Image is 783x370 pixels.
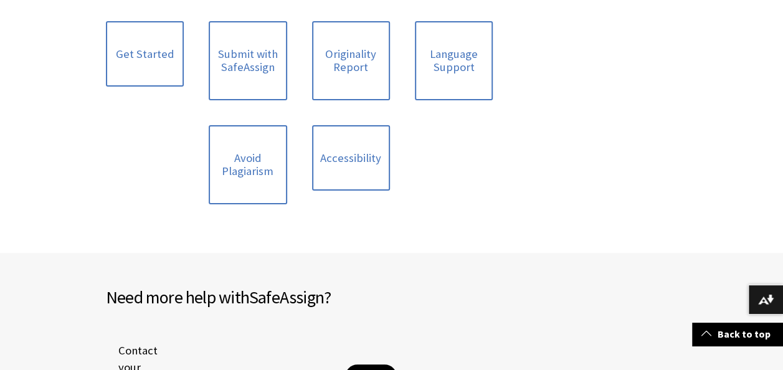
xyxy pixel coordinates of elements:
a: Get Started [106,21,184,87]
a: Language Support [415,21,493,100]
a: Avoid Plagiarism [209,125,287,204]
span: SafeAssign [249,286,324,308]
a: Back to top [692,323,783,346]
a: Accessibility [312,125,390,191]
a: Submit with SafeAssign [209,21,287,100]
h2: Need more help with ? [106,284,409,310]
a: Originality Report [312,21,390,100]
